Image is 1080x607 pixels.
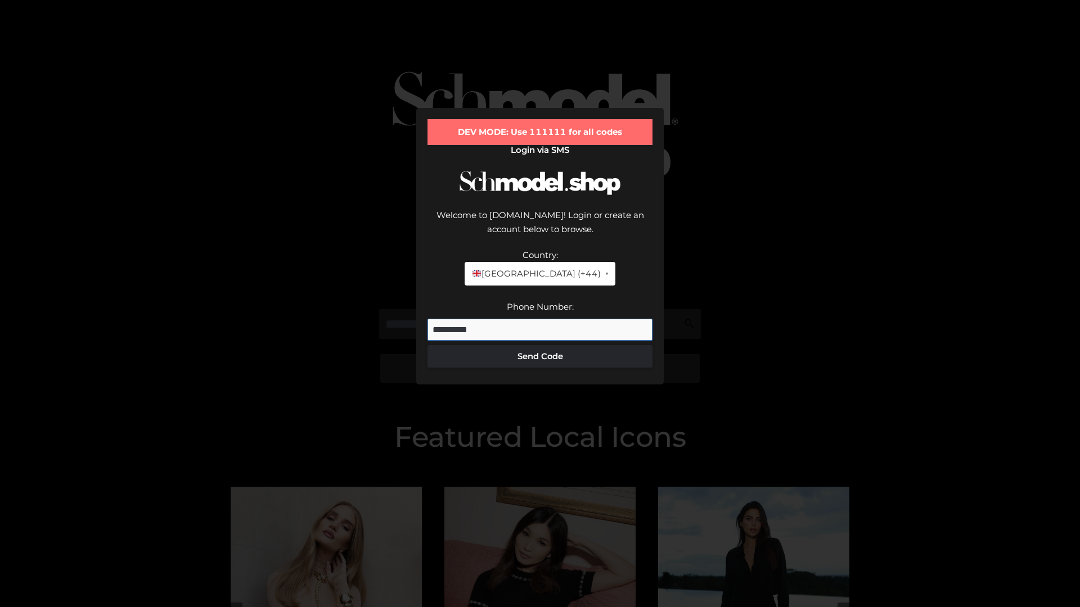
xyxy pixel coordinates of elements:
[427,119,652,145] div: DEV MODE: Use 111111 for all codes
[472,269,481,278] img: 🇬🇧
[456,161,624,205] img: Schmodel Logo
[507,301,574,312] label: Phone Number:
[427,145,652,155] h2: Login via SMS
[427,345,652,368] button: Send Code
[471,266,600,281] span: [GEOGRAPHIC_DATA] (+44)
[427,208,652,248] div: Welcome to [DOMAIN_NAME]! Login or create an account below to browse.
[523,250,558,260] label: Country:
